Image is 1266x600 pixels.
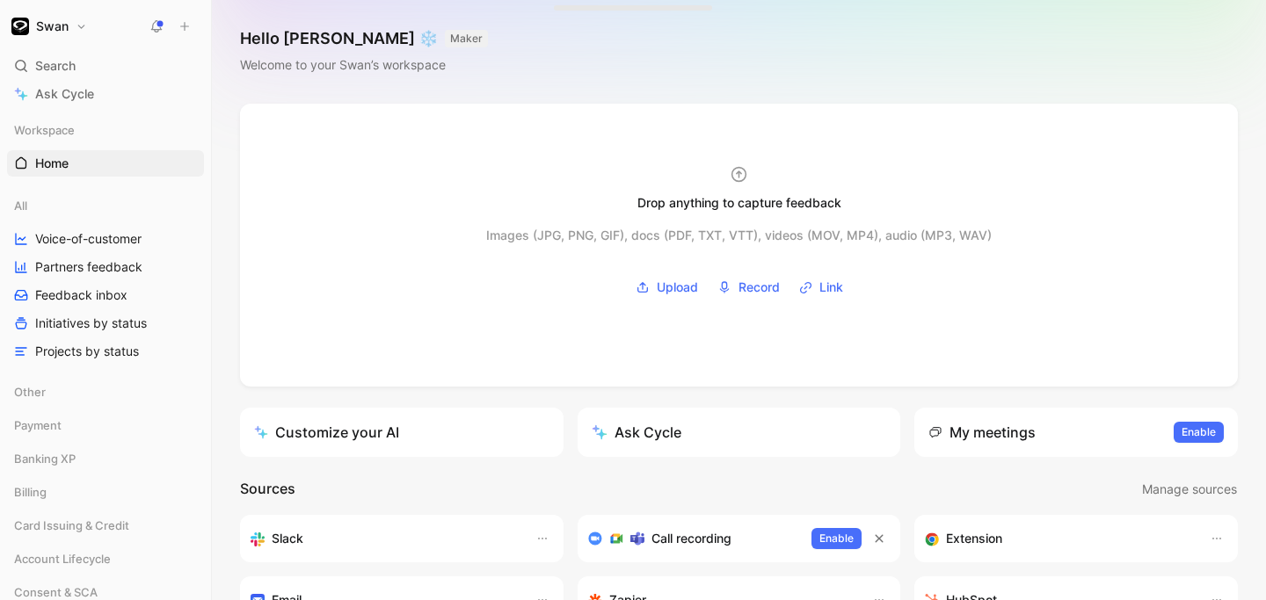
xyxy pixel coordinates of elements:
[35,286,127,304] span: Feedback inbox
[14,450,76,467] span: Banking XP
[928,422,1036,443] div: My meetings
[14,416,62,434] span: Payment
[7,546,204,572] div: Account Lifecycle
[7,282,204,308] a: Feedback inbox
[7,14,91,39] button: SwanSwan
[592,422,681,443] div: Ask Cycle
[7,150,204,177] a: Home
[7,310,204,336] a: Initiatives by status
[7,546,204,577] div: Account Lifecycle
[7,412,204,438] div: Payment
[7,53,204,79] div: Search
[14,121,75,139] span: Workspace
[254,422,399,443] div: Customize your AI
[946,528,1002,549] h3: Extension
[14,483,47,501] span: Billing
[7,254,204,280] a: Partners feedback
[1174,422,1224,443] button: Enable
[738,277,780,298] span: Record
[637,192,841,213] div: Drop anything to capture feedback
[811,528,862,549] button: Enable
[7,226,204,252] a: Voice-of-customer
[657,277,698,298] span: Upload
[240,28,488,49] h1: Hello [PERSON_NAME] ❄️
[7,445,204,477] div: Banking XP
[819,277,843,298] span: Link
[35,230,142,248] span: Voice-of-customer
[588,528,798,549] div: Record & transcribe meetings from Zoom, Meet & Teams.
[14,550,111,567] span: Account Lifecycle
[1182,423,1216,441] span: Enable
[35,155,69,172] span: Home
[272,528,303,549] h3: Slack
[35,55,76,76] span: Search
[14,517,129,534] span: Card Issuing & Credit
[711,274,786,300] button: Record
[819,530,854,547] span: Enable
[240,54,488,76] div: Welcome to your Swan’s workspace
[651,528,731,549] h3: Call recording
[7,512,204,544] div: Card Issuing & Credit
[7,445,204,472] div: Banking XP
[14,197,27,214] span: All
[35,343,139,360] span: Projects by status
[7,379,204,405] div: Other
[7,192,204,219] div: All
[11,18,29,35] img: Swan
[7,379,204,410] div: Other
[7,412,204,444] div: Payment
[35,314,147,332] span: Initiatives by status
[7,512,204,539] div: Card Issuing & Credit
[240,408,564,457] a: Customize your AI
[7,479,204,510] div: Billing
[7,338,204,365] a: Projects by status
[14,383,46,401] span: Other
[793,274,849,300] button: Link
[7,117,204,143] div: Workspace
[486,225,992,246] div: Images (JPG, PNG, GIF), docs (PDF, TXT, VTT), videos (MOV, MP4), audio (MP3, WAV)
[7,192,204,365] div: AllVoice-of-customerPartners feedbackFeedback inboxInitiatives by statusProjects by status
[7,81,204,107] a: Ask Cycle
[35,258,142,276] span: Partners feedback
[36,18,69,34] h1: Swan
[240,478,295,501] h2: Sources
[251,528,518,549] div: Sync your partners, send feedback and get updates in Slack
[1142,479,1237,500] span: Manage sources
[925,528,1192,549] div: Capture feedback from anywhere on the web
[445,30,488,47] button: MAKER
[35,83,94,105] span: Ask Cycle
[578,408,901,457] button: Ask Cycle
[629,274,704,300] button: Upload
[7,479,204,505] div: Billing
[1141,478,1238,501] button: Manage sources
